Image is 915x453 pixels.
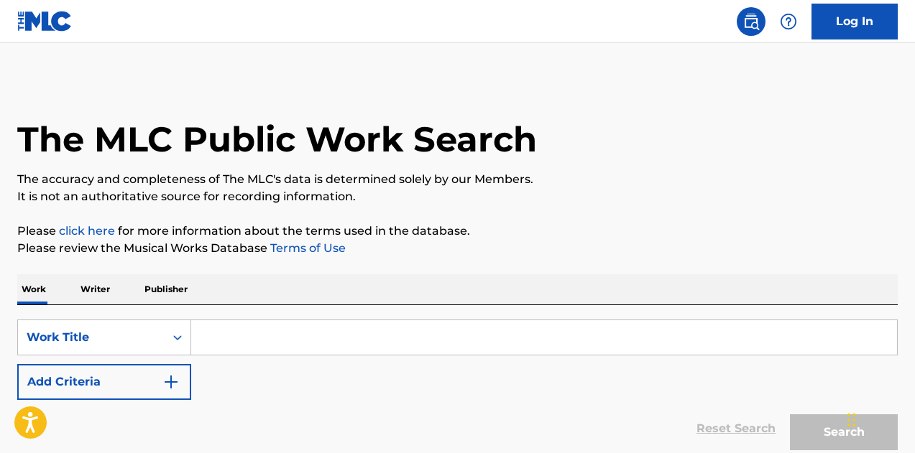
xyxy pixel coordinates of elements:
[17,240,898,257] p: Please review the Musical Works Database
[17,274,50,304] p: Work
[17,364,191,400] button: Add Criteria
[780,13,797,30] img: help
[27,329,156,346] div: Work Title
[17,188,898,205] p: It is not an authoritative source for recording information.
[17,171,898,188] p: The accuracy and completeness of The MLC's data is determined solely by our Members.
[737,7,765,36] a: Public Search
[140,274,192,304] p: Publisher
[847,398,856,442] div: Drag
[774,7,803,36] div: Help
[811,4,898,39] a: Log In
[17,223,898,240] p: Please for more information about the terms used in the database.
[76,274,114,304] p: Writer
[17,118,537,161] h1: The MLC Public Work Search
[742,13,760,30] img: search
[59,224,115,238] a: click here
[162,373,180,391] img: 9d2ae6d4665cec9f34b9.svg
[843,384,915,453] iframe: Chat Widget
[17,11,73,32] img: MLC Logo
[267,241,346,255] a: Terms of Use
